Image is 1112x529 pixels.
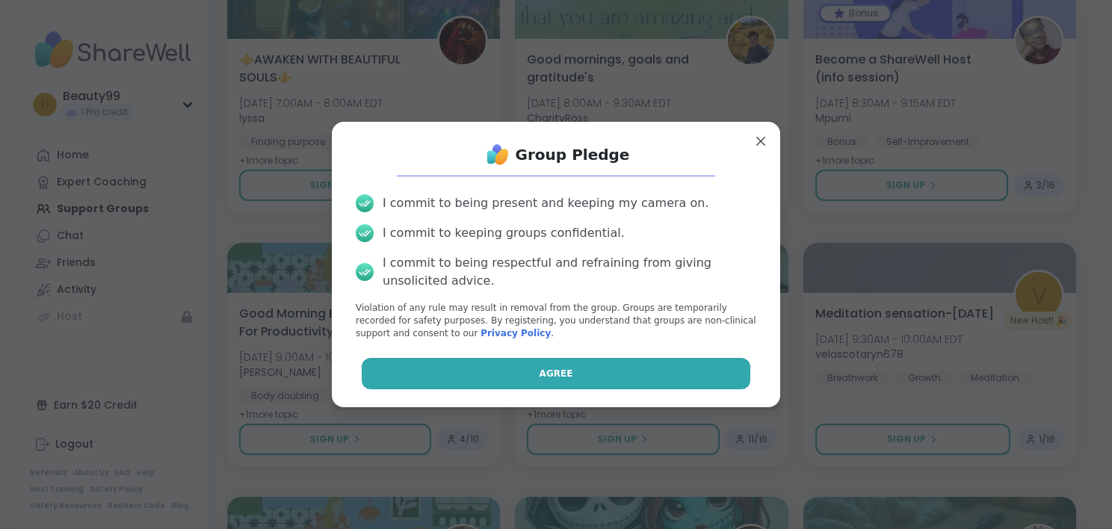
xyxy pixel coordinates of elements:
span: Agree [540,367,573,380]
a: Privacy Policy [481,328,551,338]
h1: Group Pledge [516,144,630,165]
button: Agree [362,358,751,389]
p: Violation of any rule may result in removal from the group. Groups are temporarily recorded for s... [356,302,756,339]
div: I commit to being respectful and refraining from giving unsolicited advice. [383,254,756,290]
img: ShareWell Logo [483,140,513,170]
div: I commit to keeping groups confidential. [383,224,625,242]
div: I commit to being present and keeping my camera on. [383,194,708,212]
